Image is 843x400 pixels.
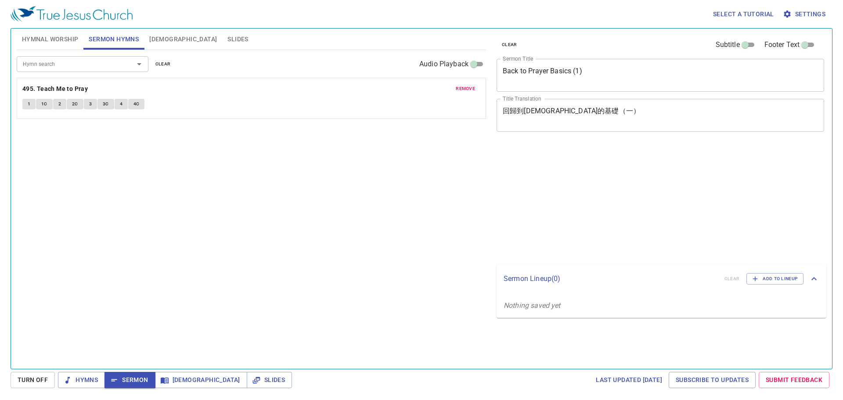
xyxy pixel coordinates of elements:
textarea: Back to Prayer Basics (1) [503,67,818,83]
b: 495. Teach Me to Pray [22,83,88,94]
span: clear [502,41,517,49]
span: 4C [133,100,140,108]
a: Last updated [DATE] [592,372,666,388]
span: 1 [28,100,30,108]
button: 1C [36,99,53,109]
button: 3C [97,99,114,109]
span: 3C [103,100,109,108]
span: 1C [41,100,47,108]
button: 1 [22,99,36,109]
span: 2 [58,100,61,108]
p: Sermon Lineup ( 0 ) [504,274,717,284]
button: [DEMOGRAPHIC_DATA] [155,372,247,388]
span: Submit Feedback [766,375,822,386]
span: Footer Text [764,40,800,50]
span: 4 [120,100,122,108]
img: True Jesus Church [11,6,133,22]
span: Subscribe to Updates [676,375,749,386]
span: [DEMOGRAPHIC_DATA] [149,34,217,45]
a: Subscribe to Updates [669,372,756,388]
button: remove [450,83,480,94]
span: Select a tutorial [713,9,774,20]
button: 2C [67,99,83,109]
button: 495. Teach Me to Pray [22,83,90,94]
span: Last updated [DATE] [596,375,662,386]
span: Hymnal Worship [22,34,79,45]
button: Slides [247,372,292,388]
button: Turn Off [11,372,55,388]
span: Sermon [112,375,148,386]
button: Hymns [58,372,105,388]
span: Sermon Hymns [89,34,139,45]
span: Turn Off [18,375,48,386]
button: Select a tutorial [710,6,778,22]
button: clear [497,40,522,50]
div: Sermon Lineup(0)clearAdd to Lineup [497,264,826,293]
button: clear [150,59,176,69]
span: Slides [254,375,285,386]
button: 3 [84,99,97,109]
span: 3 [89,100,92,108]
i: Nothing saved yet [504,301,561,310]
button: 4 [115,99,128,109]
span: [DEMOGRAPHIC_DATA] [162,375,240,386]
span: Subtitle [716,40,740,50]
button: 4C [128,99,145,109]
span: remove [456,85,475,93]
iframe: from-child [493,141,760,261]
span: Add to Lineup [752,275,798,283]
a: Submit Feedback [759,372,829,388]
span: Slides [227,34,248,45]
span: 2C [72,100,78,108]
button: Open [133,58,145,70]
span: Audio Playback [419,59,468,69]
button: 2 [53,99,66,109]
button: Add to Lineup [746,273,803,285]
span: clear [155,60,171,68]
span: Hymns [65,375,98,386]
span: Settings [785,9,825,20]
button: Settings [781,6,829,22]
textarea: 回歸到[DEMOGRAPHIC_DATA]的基礎（一） [503,107,818,123]
button: Sermon [104,372,155,388]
